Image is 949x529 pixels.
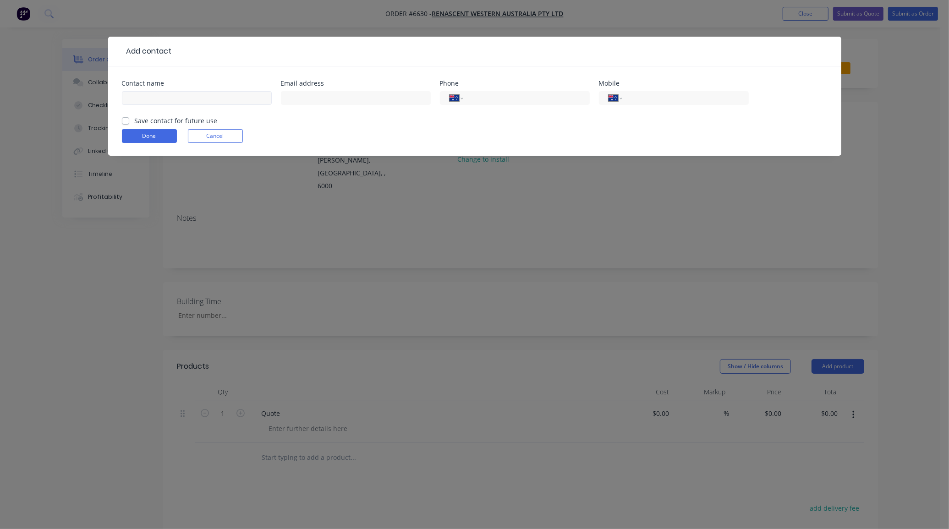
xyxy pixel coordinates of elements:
div: Add contact [122,46,172,57]
div: Email address [281,80,431,87]
div: Phone [440,80,590,87]
button: Done [122,129,177,143]
button: Cancel [188,129,243,143]
label: Save contact for future use [135,116,218,125]
div: Mobile [599,80,749,87]
div: Contact name [122,80,272,87]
